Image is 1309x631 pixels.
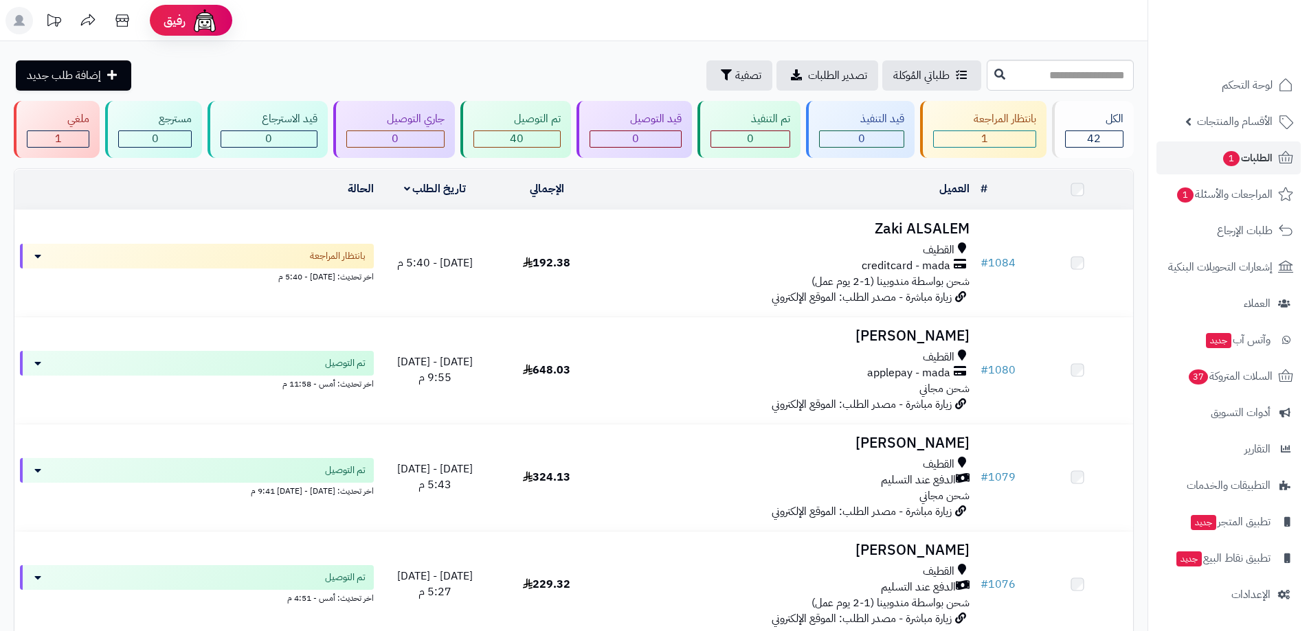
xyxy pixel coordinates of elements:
[772,503,952,520] span: زيارة مباشرة - مصدر الطلب: الموقع الإلكتروني
[1222,148,1273,168] span: الطلبات
[608,328,970,344] h3: [PERSON_NAME]
[1065,111,1123,127] div: الكل
[923,564,954,580] span: القطيف
[1156,178,1301,211] a: المراجعات والأسئلة1
[1049,101,1137,158] a: الكل42
[1189,512,1271,531] span: تطبيق المتجر
[812,595,970,611] span: شحن بواسطة مندوبينا (1-2 يوم عمل)
[404,181,467,197] a: تاريخ الطلب
[608,435,970,451] h3: [PERSON_NAME]
[27,131,89,147] div: 1
[1175,549,1271,568] span: تطبيق نقاط البيع
[397,568,473,600] span: [DATE] - [DATE] 5:27 م
[819,111,904,127] div: قيد التنفيذ
[392,130,399,147] span: 0
[981,362,1016,378] a: #1080
[1156,542,1301,575] a: تطبيق نقاط البيعجديد
[711,131,790,147] div: 0
[776,60,878,91] a: تصدير الطلبات
[772,396,952,413] span: زيارة مباشرة - مصدر الطلب: الموقع الإلكتروني
[473,111,561,127] div: تم التوصيل
[523,576,570,593] span: 229.32
[590,131,681,147] div: 0
[981,469,1016,485] a: #1079
[265,130,272,147] span: 0
[119,131,191,147] div: 0
[20,376,374,390] div: اخر تحديث: أمس - 11:58 م
[1156,287,1301,320] a: العملاء
[346,111,445,127] div: جاري التوصيل
[325,356,366,370] span: تم التوصيل
[1176,551,1202,566] span: جديد
[858,130,865,147] span: 0
[881,472,956,488] span: الدفع عند التسليم
[917,101,1049,158] a: بانتظار المراجعة 1
[919,487,970,504] span: شحن مجاني
[102,101,205,158] a: مسترجع 0
[1197,112,1273,131] span: الأقسام والمنتجات
[1216,29,1296,58] img: logo-2.png
[1223,151,1240,167] span: 1
[923,457,954,472] span: القطيف
[862,258,950,274] span: creditcard - mada
[221,131,316,147] div: 0
[1187,367,1273,386] span: السلات المتروكة
[711,111,790,127] div: تم التنفيذ
[118,111,192,127] div: مسترجع
[20,590,374,604] div: اخر تحديث: أمس - 4:51 م
[331,101,458,158] a: جاري التوصيل 0
[981,130,988,147] span: 1
[812,273,970,290] span: شحن بواسطة مندوبينا (1-2 يوم عمل)
[772,610,952,627] span: زيارة مباشرة - مصدر الطلب: الموقع الإلكتروني
[981,255,988,271] span: #
[923,349,954,365] span: القطيف
[923,242,954,258] span: القطيف
[530,181,564,197] a: الإجمالي
[933,111,1036,127] div: بانتظار المراجعة
[808,67,867,84] span: تصدير الطلبات
[523,255,570,271] span: 192.38
[1187,476,1271,495] span: التطبيقات والخدمات
[981,362,988,378] span: #
[27,67,101,84] span: إضافة طلب جديد
[1156,69,1301,102] a: لوحة التحكم
[1156,433,1301,466] a: التقارير
[11,101,102,158] a: ملغي 1
[981,255,1016,271] a: #1084
[695,101,803,158] a: تم التنفيذ 0
[1156,505,1301,538] a: تطبيق المتجرجديد
[523,362,570,378] span: 648.03
[1156,141,1301,174] a: الطلبات1
[735,67,761,84] span: تصفية
[397,255,473,271] span: [DATE] - 5:40 م
[939,181,970,197] a: العميل
[608,542,970,558] h3: [PERSON_NAME]
[191,7,219,34] img: ai-face.png
[458,101,574,158] a: تم التوصيل 40
[1191,515,1216,530] span: جديد
[152,130,159,147] span: 0
[221,111,317,127] div: قيد الاسترجاع
[1177,187,1194,203] span: 1
[325,571,366,584] span: تم التوصيل
[893,67,950,84] span: طلباتي المُوكلة
[706,60,772,91] button: تصفية
[820,131,903,147] div: 0
[164,12,186,29] span: رفيق
[16,60,131,91] a: إضافة طلب جديد
[20,268,374,283] div: اخر تحديث: [DATE] - 5:40 م
[747,130,754,147] span: 0
[1156,214,1301,247] a: طلبات الإرجاع
[348,181,374,197] a: الحالة
[574,101,695,158] a: قيد التوصيل 0
[1231,585,1271,604] span: الإعدادات
[347,131,444,147] div: 0
[1087,130,1101,147] span: 42
[867,365,950,381] span: applepay - mada
[510,130,524,147] span: 40
[397,354,473,386] span: [DATE] - [DATE] 9:55 م
[1205,330,1271,349] span: وآتس آب
[1156,360,1301,393] a: السلات المتروكة37
[590,111,682,127] div: قيد التوصيل
[1156,323,1301,356] a: وآتس آبجديد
